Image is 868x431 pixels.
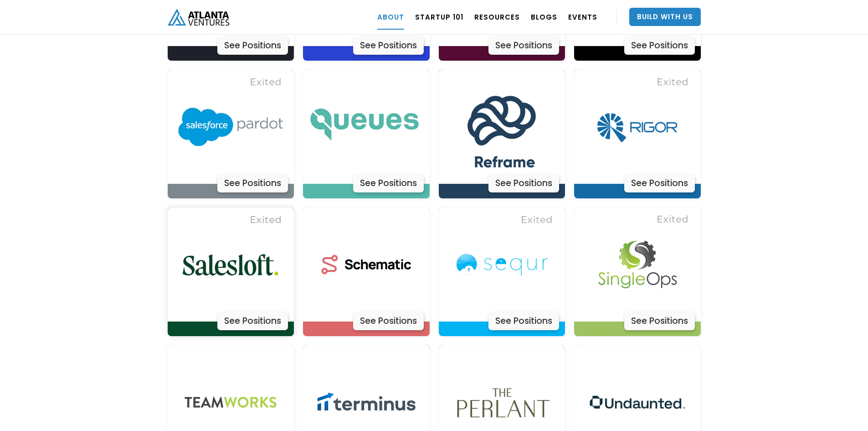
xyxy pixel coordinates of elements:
div: See Positions [488,312,559,330]
div: See Positions [353,174,424,192]
div: See Positions [217,174,288,192]
div: See Positions [624,36,695,55]
a: BLOGS [531,4,557,30]
div: See Positions [217,36,288,55]
div: See Positions [217,312,288,330]
a: Actively LearnSee Positions [168,208,294,336]
img: Actively Learn [445,70,559,184]
a: Startup 101 [415,4,463,30]
div: See Positions [488,36,559,55]
a: ABOUT [377,4,404,30]
a: Actively LearnSee Positions [574,70,701,198]
img: Actively Learn [309,70,423,184]
a: Actively LearnSee Positions [439,70,565,198]
a: RESOURCES [474,4,520,30]
img: Actively Learn [445,208,559,322]
a: Build With Us [629,8,701,26]
a: Actively LearnSee Positions [574,208,701,336]
img: Actively Learn [580,70,694,184]
div: See Positions [353,312,424,330]
a: Actively LearnSee Positions [168,70,294,198]
a: Actively LearnSee Positions [439,208,565,336]
img: Actively Learn [174,208,288,322]
img: Actively Learn [309,208,423,322]
div: See Positions [624,174,695,192]
img: Actively Learn [174,70,288,184]
div: See Positions [488,174,559,192]
a: EVENTS [568,4,597,30]
img: Actively Learn [580,208,694,322]
div: See Positions [624,312,695,330]
div: See Positions [353,36,424,55]
a: Actively LearnSee Positions [303,208,430,336]
a: Actively LearnSee Positions [303,70,430,198]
